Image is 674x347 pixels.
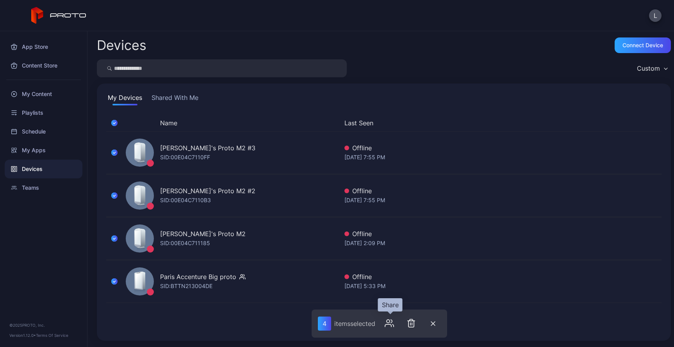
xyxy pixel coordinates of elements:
div: [DATE] 7:55 PM [344,153,563,162]
span: Version 1.12.0 • [9,333,36,338]
div: [PERSON_NAME]'s Proto M2 [160,229,246,238]
div: Offline [344,143,563,153]
div: Update Device [566,118,637,128]
button: Connect device [615,37,671,53]
button: Shared With Me [150,93,200,105]
button: L [649,9,662,22]
div: Offline [344,229,563,238]
a: Schedule [5,122,82,141]
div: Connect device [622,42,663,48]
button: Name [160,118,177,128]
div: Paris Accenture Big proto [160,272,236,281]
div: item s selected [334,320,375,327]
a: Teams [5,178,82,197]
button: My Devices [106,93,144,105]
div: Options [646,118,662,128]
div: Offline [344,272,563,281]
a: Devices [5,160,82,178]
div: © 2025 PROTO, Inc. [9,322,78,328]
a: Content Store [5,56,82,75]
div: 4 [318,317,331,331]
div: [DATE] 2:09 PM [344,238,563,248]
div: SID: BTTN213004DE [160,281,212,291]
a: Terms Of Service [36,333,68,338]
div: [PERSON_NAME]'s Proto M2 #3 [160,143,255,153]
div: Share [378,298,403,311]
a: My Apps [5,141,82,160]
h2: Devices [97,38,146,52]
a: My Content [5,85,82,103]
button: Custom [633,59,671,77]
div: SID: 00E04C711185 [160,238,210,248]
div: Offline [344,186,563,196]
div: [PERSON_NAME]'s Proto M2 #2 [160,186,255,196]
div: Custom [637,64,660,72]
div: [DATE] 7:55 PM [344,196,563,205]
a: App Store [5,37,82,56]
a: Playlists [5,103,82,122]
div: SID: 00E04C7110B3 [160,196,211,205]
button: Last Seen [344,118,560,128]
div: SID: 00E04C7110FF [160,153,210,162]
div: [DATE] 5:33 PM [344,281,563,291]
